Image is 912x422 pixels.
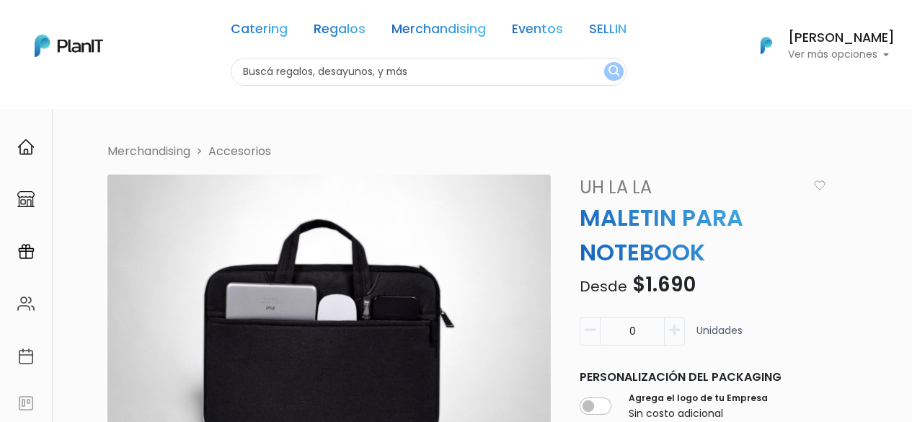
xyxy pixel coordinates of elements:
p: Ver más opciones [788,50,895,60]
input: Buscá regalos, desayunos, y más [231,58,627,86]
label: Agrega el logo de tu Empresa [629,392,768,405]
span: Desde [580,276,627,296]
a: SELLIN [589,23,627,40]
p: Personalización del packaging [580,369,825,386]
a: Regalos [314,23,366,40]
a: Accesorios [208,143,271,159]
a: Catering [231,23,288,40]
img: people-662611757002400ad9ed0e3c099ab2801c6687ba6c219adb57efc949bc21e19d.svg [17,295,35,312]
li: Merchandising [107,143,190,160]
img: heart_icon [814,180,825,190]
img: PlanIt Logo [751,30,782,61]
img: PlanIt Logo [35,35,103,57]
img: home-e721727adea9d79c4d83392d1f703f7f8bce08238fde08b1acbfd93340b81755.svg [17,139,35,156]
a: Merchandising [391,23,486,40]
img: campaigns-02234683943229c281be62815700db0a1741e53638e28bf9629b52c665b00959.svg [17,243,35,260]
p: Unidades [696,323,743,351]
button: PlanIt Logo [PERSON_NAME] Ver más opciones [742,27,895,64]
h6: [PERSON_NAME] [788,32,895,45]
a: Eventos [512,23,563,40]
img: marketplace-4ceaa7011d94191e9ded77b95e3339b90024bf715f7c57f8cf31f2d8c509eaba.svg [17,190,35,208]
nav: breadcrumb [99,143,889,163]
img: search_button-432b6d5273f82d61273b3651a40e1bd1b912527efae98b1b7a1b2c0702e16a8d.svg [608,65,619,79]
span: $1.690 [632,271,696,299]
p: MALETIN PARA NOTEBOOK [571,201,834,270]
p: Sin costo adicional [629,406,768,421]
a: Uh La La [571,175,813,201]
img: feedback-78b5a0c8f98aac82b08bfc38622c3050aee476f2c9584af64705fc4e61158814.svg [17,395,35,412]
img: calendar-87d922413cdce8b2cf7b7f5f62616a5cf9e4887200fb71536465627b3292af00.svg [17,348,35,365]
